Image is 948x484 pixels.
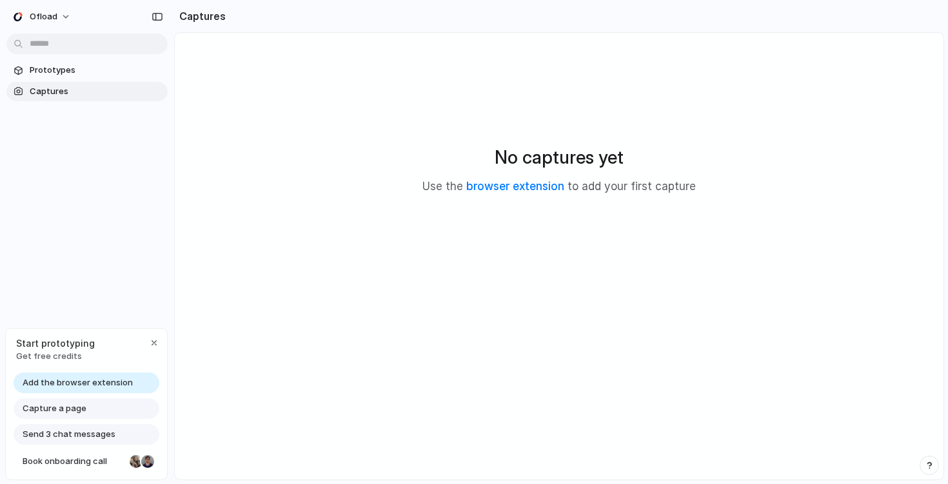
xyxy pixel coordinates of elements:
[140,454,155,469] div: Christian Iacullo
[23,428,115,441] span: Send 3 chat messages
[14,451,159,472] a: Book onboarding call
[16,336,95,350] span: Start prototyping
[23,402,86,415] span: Capture a page
[422,179,696,195] p: Use the to add your first capture
[6,6,77,27] button: Ofload
[174,8,226,24] h2: Captures
[466,180,564,193] a: browser extension
[30,64,163,77] span: Prototypes
[6,61,168,80] a: Prototypes
[6,82,168,101] a: Captures
[16,350,95,363] span: Get free credits
[30,85,163,98] span: Captures
[23,455,124,468] span: Book onboarding call
[23,376,133,389] span: Add the browser extension
[30,10,57,23] span: Ofload
[495,144,624,171] h2: No captures yet
[128,454,144,469] div: Nicole Kubica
